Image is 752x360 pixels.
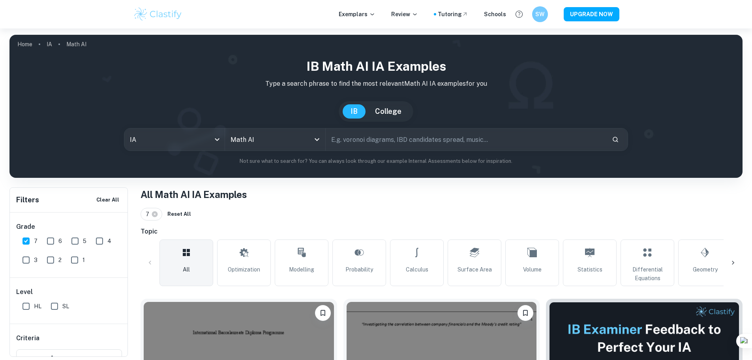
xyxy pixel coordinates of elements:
p: Not sure what to search for? You can always look through our example Internal Assessments below f... [16,157,736,165]
img: Clastify logo [133,6,183,22]
button: Bookmark [315,305,331,321]
h6: Topic [141,227,743,236]
span: HL [34,302,41,311]
span: 5 [83,237,86,245]
div: 7 [141,208,162,221]
div: IA [124,128,225,151]
p: Math AI [66,40,86,49]
span: All [183,265,190,274]
span: 7 [34,237,38,245]
span: Calculus [406,265,428,274]
span: 1 [83,256,85,264]
a: Home [17,39,32,50]
h1: All Math AI IA Examples [141,187,743,202]
button: IB [343,104,366,119]
span: Volume [523,265,542,274]
h6: SW [535,10,544,19]
button: Clear All [94,194,121,206]
button: Bookmark [518,305,533,321]
span: Modelling [289,265,314,274]
span: Geometry [693,265,718,274]
button: Search [609,133,622,146]
button: SW [532,6,548,22]
p: Review [391,10,418,19]
span: 7 [146,210,153,219]
span: 3 [34,256,38,264]
span: 2 [58,256,62,264]
button: College [367,104,409,119]
h6: Grade [16,222,122,232]
input: E.g. voronoi diagrams, IBD candidates spread, music... [326,128,606,151]
button: Reset All [165,208,193,220]
span: Optimization [228,265,260,274]
h6: Filters [16,194,39,205]
a: Schools [484,10,506,19]
span: 6 [58,237,62,245]
img: profile cover [9,35,743,178]
span: Probability [345,265,373,274]
h6: Criteria [16,334,39,343]
h6: Level [16,287,122,297]
a: Tutoring [438,10,468,19]
button: Help and Feedback [512,8,526,21]
span: Statistics [578,265,602,274]
h1: IB Math AI IA examples [16,57,736,76]
p: Exemplars [339,10,375,19]
button: UPGRADE NOW [564,7,619,21]
span: SL [62,302,69,311]
button: Open [311,134,323,145]
span: 4 [107,237,111,245]
span: Surface Area [458,265,492,274]
span: Differential Equations [624,265,671,283]
p: Type a search phrase to find the most relevant Math AI IA examples for you [16,79,736,89]
a: IA [47,39,52,50]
